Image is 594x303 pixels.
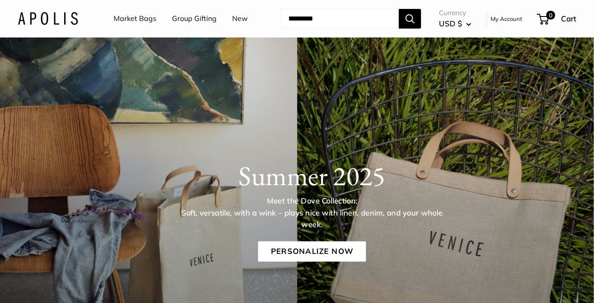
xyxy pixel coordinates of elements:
[172,12,217,25] a: Group Gifting
[281,9,399,29] input: Search...
[439,19,462,28] span: USD $
[114,12,156,25] a: Market Bags
[258,241,366,262] a: Personalize Now
[546,11,555,20] span: 0
[439,7,471,19] span: Currency
[538,12,576,26] a: 0 Cart
[174,195,450,231] p: Meet the Dove Collection: Soft, versatile, with a wink – plays nice with linen, denim, and your w...
[18,12,78,25] img: Apolis
[491,13,522,24] a: My Account
[232,12,248,25] a: New
[561,14,576,23] span: Cart
[47,160,577,192] h1: Summer 2025
[399,9,421,29] button: Search
[439,17,471,31] button: USD $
